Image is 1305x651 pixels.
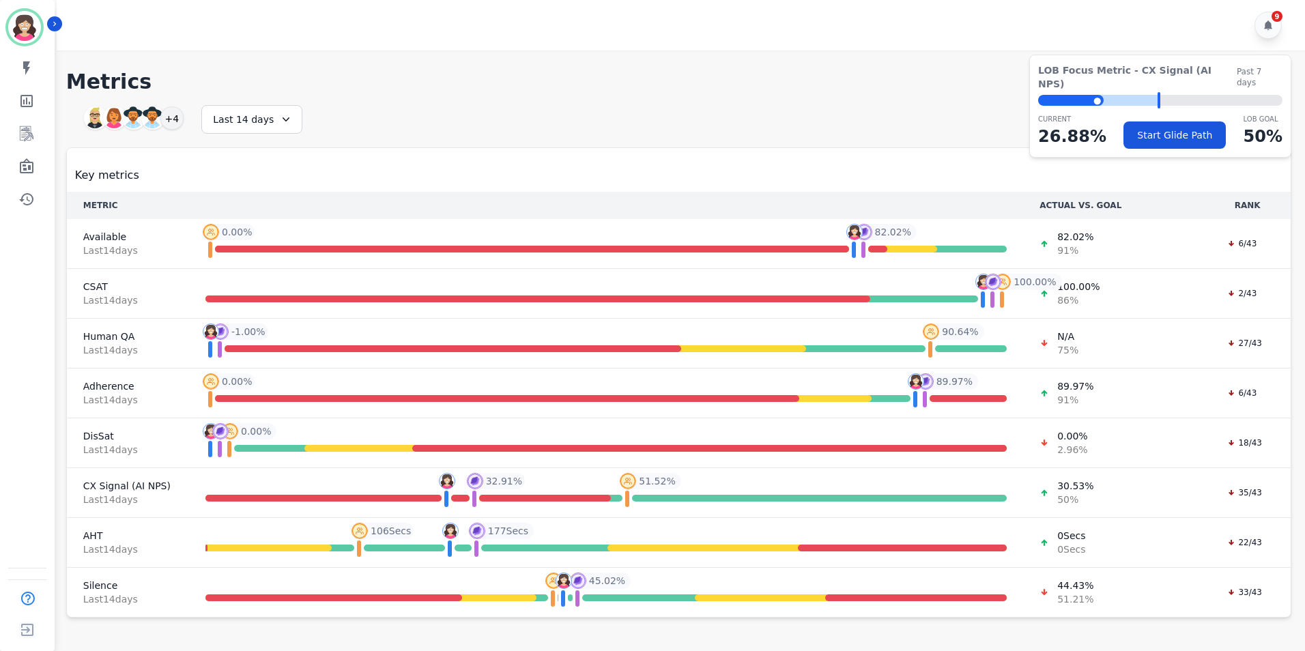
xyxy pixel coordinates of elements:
div: 2/43 [1220,287,1263,300]
div: 6/43 [1220,386,1263,400]
img: profile-pic [570,573,586,589]
span: Available [83,230,173,244]
span: 44.43 % [1057,579,1093,592]
img: profile-pic [203,423,219,439]
span: Last 14 day s [83,244,173,257]
img: profile-pic [556,573,572,589]
span: 0.00 % [222,225,252,239]
span: Last 14 day s [83,542,173,556]
span: DisSat [83,429,173,443]
div: 18/43 [1220,436,1269,450]
span: Last 14 day s [83,343,173,357]
span: N/A [1057,330,1078,343]
th: METRIC [67,192,189,219]
span: Last 14 day s [83,592,173,606]
img: profile-pic [545,573,562,589]
span: 0 Secs [1057,529,1085,542]
img: profile-pic [442,523,459,539]
img: profile-pic [469,523,485,539]
span: 100.00 % [1014,275,1056,289]
img: profile-pic [352,523,368,539]
span: 100.00 % [1057,280,1100,293]
span: 30.53 % [1057,479,1093,493]
img: profile-pic [985,274,1001,290]
span: 82.02 % [1057,230,1093,244]
span: 0.00 % [1057,429,1087,443]
span: 91 % [1057,244,1093,257]
span: 75 % [1057,343,1078,357]
span: Last 14 day s [83,293,173,307]
div: 9 [1272,11,1282,22]
span: 0 Secs [1057,542,1085,556]
img: profile-pic [917,373,934,390]
span: CX Signal (AI NPS) [83,479,173,493]
span: 51.21 % [1057,592,1093,606]
span: Adherence [83,379,173,393]
div: Last 14 days [201,105,302,134]
img: Bordered avatar [8,11,41,44]
img: profile-pic [908,373,924,390]
div: 35/43 [1220,486,1269,500]
span: 89.97 % [936,375,973,388]
span: 89.97 % [1057,379,1093,393]
div: 27/43 [1220,336,1269,350]
p: LOB Goal [1244,114,1282,124]
span: 177 Secs [488,524,528,538]
th: RANK [1204,192,1291,219]
span: 45.02 % [589,574,625,588]
button: Start Glide Path [1123,121,1226,149]
span: 50 % [1057,493,1093,506]
span: 0.00 % [241,424,271,438]
img: profile-pic [439,473,455,489]
span: Silence [83,579,173,592]
span: Past 7 days [1237,66,1282,88]
span: 86 % [1057,293,1100,307]
img: profile-pic [203,373,219,390]
th: ACTUAL VS. GOAL [1023,192,1204,219]
div: 33/43 [1220,585,1269,599]
p: 26.88 % [1038,124,1106,149]
span: Key metrics [75,167,139,184]
span: CSAT [83,280,173,293]
div: +4 [160,106,184,130]
span: 90.64 % [942,325,978,338]
span: Human QA [83,330,173,343]
span: 106 Secs [371,524,411,538]
img: profile-pic [975,274,992,290]
img: profile-pic [994,274,1011,290]
img: profile-pic [846,224,863,240]
span: 82.02 % [875,225,911,239]
p: 50 % [1244,124,1282,149]
p: CURRENT [1038,114,1106,124]
img: profile-pic [923,323,939,340]
img: profile-pic [212,423,229,439]
div: 22/43 [1220,536,1269,549]
span: 2.96 % [1057,443,1087,457]
h1: Metrics [66,70,1291,94]
div: 6/43 [1220,237,1263,250]
span: Last 14 day s [83,393,173,407]
span: -1.00 % [231,325,266,338]
div: ⬤ [1038,95,1104,106]
span: Last 14 day s [83,443,173,457]
span: 0.00 % [222,375,252,388]
img: profile-pic [203,323,219,340]
span: 91 % [1057,393,1093,407]
img: profile-pic [467,473,483,489]
span: 32.91 % [486,474,522,488]
img: profile-pic [620,473,636,489]
span: 51.52 % [639,474,675,488]
img: profile-pic [203,224,219,240]
img: profile-pic [212,323,229,340]
img: profile-pic [222,423,238,439]
span: AHT [83,529,173,542]
img: profile-pic [856,224,872,240]
span: LOB Focus Metric - CX Signal (AI NPS) [1038,63,1237,91]
span: Last 14 day s [83,493,173,506]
